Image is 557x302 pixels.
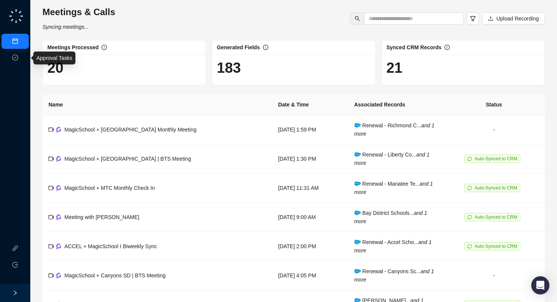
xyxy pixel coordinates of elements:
[354,181,433,195] span: Renewal - Manatee Te...
[49,273,54,278] span: video-camera
[56,156,61,161] img: gong-Dwh8HbPa.png
[444,45,450,50] span: info-circle
[64,272,166,279] span: MagicSchool + Canyons SD | BTS Meeting
[354,122,435,137] i: and 1 more
[443,115,545,144] td: -
[474,185,517,191] span: Auto-Synced to CRM
[272,232,348,261] td: [DATE] 2:00 PM
[217,59,370,77] h1: 183
[49,214,54,220] span: video-camera
[354,239,432,253] span: Renewal - Accel Scho...
[272,144,348,174] td: [DATE] 1:30 PM
[64,243,157,249] span: ACCEL + MagicSchool I Biweekly Sync
[272,94,348,115] th: Date & Time
[102,45,107,50] span: info-circle
[42,24,89,30] i: Syncing meetings...
[42,94,272,115] th: Name
[474,244,517,249] span: Auto-Synced to CRM
[496,14,539,23] span: Upload Recording
[49,185,54,191] span: video-camera
[354,210,427,224] i: and 1 more
[354,268,434,283] i: and 1 more
[355,16,360,21] span: search
[56,127,61,132] img: gong-Dwh8HbPa.png
[443,261,545,290] td: -
[272,203,348,232] td: [DATE] 9:00 AM
[64,214,139,220] span: Meeting with [PERSON_NAME]
[8,8,25,25] img: logo-small-C4UdH2pc.png
[488,16,493,21] span: upload
[386,59,540,77] h1: 21
[49,127,54,132] span: video-camera
[56,272,61,278] img: gong-Dwh8HbPa.png
[354,152,430,166] i: and 1 more
[443,94,545,115] th: Status
[354,239,432,253] i: and 1 more
[272,261,348,290] td: [DATE] 4:05 PM
[467,156,472,161] span: sync
[467,215,472,219] span: sync
[263,45,268,50] span: info-circle
[56,185,61,191] img: gong-Dwh8HbPa.png
[354,152,430,166] span: Renewal - Liberty Co...
[217,44,260,50] span: Generated Fields
[56,214,61,220] img: gong-Dwh8HbPa.png
[474,214,517,220] span: Auto-Synced to CRM
[47,59,201,77] h1: 20
[56,243,61,249] img: gong-Dwh8HbPa.png
[386,44,441,50] span: Synced CRM Records
[13,290,18,296] span: right
[470,16,476,22] span: filter
[49,156,54,161] span: video-camera
[467,186,472,190] span: sync
[12,262,18,268] span: logout
[354,122,435,137] span: Renewal - Richmond C...
[467,244,472,249] span: sync
[64,156,191,162] span: MagicSchool + [GEOGRAPHIC_DATA] | BTS Meeting
[49,244,54,249] span: video-camera
[64,185,155,191] span: MagicSchool + MTC Monthly Check In
[272,115,348,144] td: [DATE] 1:59 PM
[42,6,115,18] h3: Meetings & Calls
[531,276,549,294] div: Open Intercom Messenger
[64,127,196,133] span: MagicSchool + [GEOGRAPHIC_DATA] Monthly Meeting
[354,181,433,195] i: and 1 more
[354,268,434,283] span: Renewal - Canyons Sc...
[348,94,443,115] th: Associated Records
[354,210,427,224] span: Bay District Schools...
[474,156,517,161] span: Auto-Synced to CRM
[47,44,99,50] span: Meetings Processed
[482,13,545,25] button: Upload Recording
[272,174,348,203] td: [DATE] 11:31 AM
